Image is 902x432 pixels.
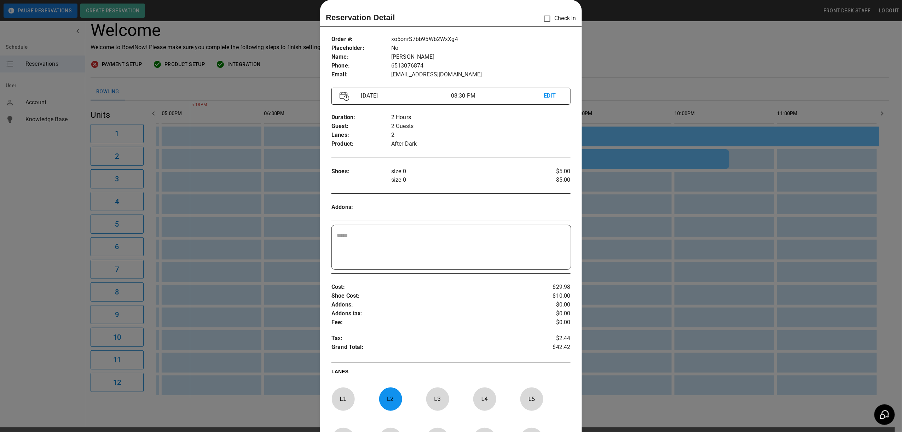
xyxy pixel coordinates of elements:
p: L 5 [520,391,543,407]
p: 2 Hours [391,113,571,122]
p: L 2 [379,391,402,407]
p: Lanes : [331,131,391,140]
p: $5.00 [531,176,571,184]
p: size 0 [391,176,531,184]
p: $0.00 [531,309,571,318]
p: $42.42 [531,343,571,354]
p: [EMAIL_ADDRESS][DOMAIN_NAME] [391,70,571,79]
p: Placeholder : [331,44,391,53]
p: L 3 [426,391,449,407]
p: Shoes : [331,167,391,176]
p: Email : [331,70,391,79]
p: $10.00 [531,292,571,300]
p: $2.44 [531,334,571,343]
p: Product : [331,140,391,148]
p: Addons : [331,300,531,309]
p: Grand Total : [331,343,531,354]
p: xo5onrS7bb95Wb2WxXg4 [391,35,571,44]
p: Addons tax : [331,309,531,318]
p: [DATE] [358,92,451,100]
p: L 4 [473,391,496,407]
p: [PERSON_NAME] [391,53,571,62]
p: L 1 [331,391,355,407]
img: Vector [340,92,349,101]
p: $5.00 [531,167,571,176]
p: Tax : [331,334,531,343]
p: Order # : [331,35,391,44]
p: No [391,44,571,53]
p: LANES [331,368,571,378]
p: Phone : [331,62,391,70]
p: Name : [331,53,391,62]
p: Shoe Cost : [331,292,531,300]
p: Cost : [331,283,531,292]
p: 08:30 PM [451,92,544,100]
p: Duration : [331,113,391,122]
p: $0.00 [531,318,571,327]
p: Reservation Detail [326,12,395,23]
p: EDIT [544,92,562,100]
p: 2 Guests [391,122,571,131]
p: Fee : [331,318,531,327]
p: 2 [391,131,571,140]
p: $0.00 [531,300,571,309]
p: Addons : [331,203,391,212]
p: 6513076874 [391,62,571,70]
p: size 0 [391,167,531,176]
p: Guest : [331,122,391,131]
p: After Dark [391,140,571,148]
p: Check In [540,11,576,26]
p: $29.98 [531,283,571,292]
